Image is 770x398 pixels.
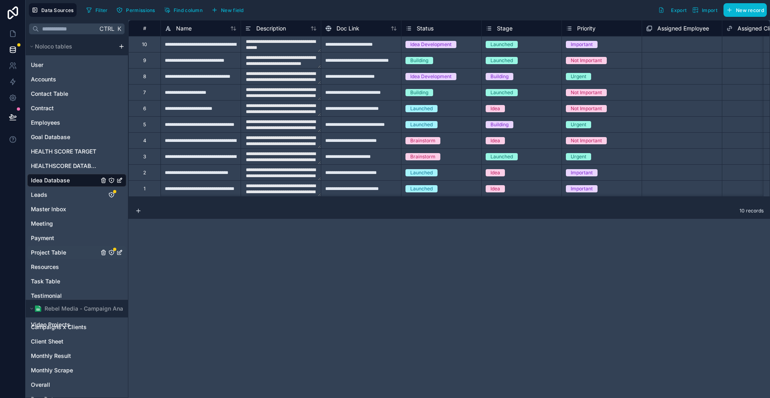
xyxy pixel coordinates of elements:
[256,24,286,32] span: Description
[490,73,509,80] div: Building
[577,24,596,32] span: Priority
[113,4,161,16] a: Permissions
[571,169,593,176] div: Important
[723,3,767,17] button: New record
[497,24,513,32] span: Stage
[657,24,709,32] span: Assigned Employee
[410,89,428,96] div: Building
[490,121,509,128] div: Building
[410,121,433,128] div: Launched
[143,121,146,128] div: 5
[571,153,586,160] div: Urgent
[41,7,74,13] span: Data Sources
[143,57,146,64] div: 9
[417,24,434,32] span: Status
[29,3,77,17] button: Data Sources
[143,137,146,144] div: 4
[209,4,247,16] button: New field
[740,208,764,214] span: 10 records
[490,57,513,64] div: Launched
[221,7,244,13] span: New field
[571,105,602,112] div: Not Important
[410,73,452,80] div: Idea Development
[161,4,205,16] button: Find column
[95,7,108,13] span: Filter
[490,89,513,96] div: Launched
[143,105,146,112] div: 6
[144,186,146,192] div: 1
[571,41,593,48] div: Important
[142,41,147,48] div: 10
[490,137,500,144] div: Idea
[410,105,433,112] div: Launched
[410,153,436,160] div: Brainstorm
[143,89,146,96] div: 7
[410,185,433,192] div: Launched
[410,169,433,176] div: Launched
[490,185,500,192] div: Idea
[571,121,586,128] div: Urgent
[571,57,602,64] div: Not Important
[490,105,500,112] div: Idea
[655,3,689,17] button: Export
[143,73,146,80] div: 8
[490,41,513,48] div: Launched
[571,137,602,144] div: Not Important
[113,4,158,16] button: Permissions
[689,3,720,17] button: Import
[143,154,146,160] div: 3
[410,137,436,144] div: Brainstorm
[671,7,687,13] span: Export
[176,24,192,32] span: Name
[490,169,500,176] div: Idea
[116,26,122,32] span: K
[336,24,359,32] span: Doc Link
[410,57,428,64] div: Building
[174,7,203,13] span: Find column
[571,73,586,80] div: Urgent
[83,4,111,16] button: Filter
[410,41,452,48] div: Idea Development
[720,3,767,17] a: New record
[571,89,602,96] div: Not Important
[490,153,513,160] div: Launched
[571,185,593,192] div: Important
[99,24,115,34] span: Ctrl
[135,25,154,31] div: #
[143,170,146,176] div: 2
[702,7,717,13] span: Import
[126,7,155,13] span: Permissions
[736,7,764,13] span: New record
